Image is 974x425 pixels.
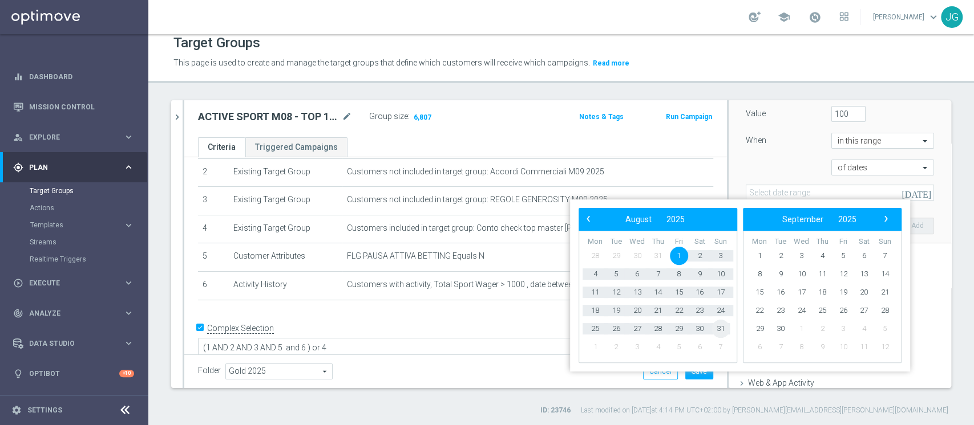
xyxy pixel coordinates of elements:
[649,265,667,283] span: 7
[813,247,831,265] span: 4
[792,320,810,338] span: 1
[408,112,410,121] label: :
[685,363,713,379] button: Save
[876,265,894,283] span: 14
[628,301,646,320] span: 20
[834,265,852,283] span: 12
[245,137,347,157] a: Triggered Campaigns
[771,247,790,265] span: 2
[13,279,135,288] button: play_circle_outline Execute keyboard_arrow_right
[690,265,709,283] span: 9
[813,265,831,283] span: 11
[581,212,596,227] button: ‹
[13,163,135,172] button: gps_fixed Plan keyboard_arrow_right
[30,199,147,216] div: Actions
[812,237,833,247] th: weekday
[670,338,688,356] span: 5
[13,72,23,82] i: equalizer
[13,369,135,378] button: lightbulb Optibot +10
[778,11,790,23] span: school
[872,9,941,26] a: [PERSON_NAME]keyboard_arrow_down
[834,301,852,320] span: 26
[13,308,123,318] div: Analyze
[30,186,119,195] a: Target Groups
[27,407,62,414] a: Settings
[712,338,730,356] span: 7
[198,366,221,375] label: Folder
[29,310,123,317] span: Analyze
[712,247,730,265] span: 3
[628,320,646,338] span: 27
[592,57,631,70] button: Read more
[30,203,119,213] a: Actions
[581,212,729,227] bs-datepicker-navigation-view: ​ ​ ​
[347,280,648,289] span: Customers with activity, Total Sport Wager > 1000 , date between '[DATE]' and '[DATE]'
[792,338,810,356] span: 8
[198,137,245,157] a: Criteria
[172,112,183,122] i: chevron_right
[690,301,709,320] span: 23
[878,212,893,227] button: ›
[749,237,770,247] th: weekday
[13,72,135,81] button: equalizer Dashboard
[173,35,260,51] h1: Target Groups
[13,308,23,318] i: track_changes
[13,278,23,288] i: play_circle_outline
[855,301,873,320] span: 27
[13,103,135,112] button: Mission Control
[648,237,669,247] th: weekday
[207,323,274,334] label: Complex Selection
[123,338,134,349] i: keyboard_arrow_right
[628,247,646,265] span: 30
[585,237,606,247] th: weekday
[229,158,342,187] td: Existing Target Group
[782,215,823,224] span: September
[13,162,123,173] div: Plan
[13,338,123,349] div: Data Studio
[771,338,790,356] span: 7
[413,113,433,124] span: 6,807
[171,100,183,134] button: chevron_right
[13,162,23,173] i: gps_fixed
[670,247,688,265] span: 1
[750,338,769,356] span: 6
[712,320,730,338] span: 31
[879,211,894,226] span: ›
[746,108,766,118] label: Value
[13,132,123,142] div: Explore
[649,301,667,320] span: 21
[30,222,123,228] div: Templates
[813,301,831,320] span: 25
[607,247,625,265] span: 29
[855,283,873,301] span: 20
[834,283,852,301] span: 19
[123,132,134,142] i: keyboard_arrow_right
[746,185,934,201] input: Select date range
[198,110,340,124] h2: ACTIVE SPORT M08 - TOP 1.000 (NO 1^ PRODOTTO SPORT PER GGR M08) CONTATTABILI E NON 05.09
[838,215,856,224] span: 2025
[628,265,646,283] span: 6
[13,309,135,318] button: track_changes Analyze keyboard_arrow_right
[771,320,790,338] span: 30
[29,340,123,347] span: Data Studio
[29,92,134,122] a: Mission Control
[13,339,135,348] button: Data Studio keyboard_arrow_right
[643,363,678,379] button: Cancel
[578,111,625,123] button: Notes & Tags
[123,308,134,318] i: keyboard_arrow_right
[13,62,134,92] div: Dashboard
[670,265,688,283] span: 8
[29,62,134,92] a: Dashboard
[13,369,23,379] i: lightbulb
[13,92,134,122] div: Mission Control
[750,320,769,338] span: 29
[11,405,22,415] i: settings
[13,132,23,142] i: person_search
[927,11,940,23] span: keyboard_arrow_down
[347,167,604,177] span: Customers not included in target group: Accordi Commerciali M09 2025
[606,237,627,247] th: weekday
